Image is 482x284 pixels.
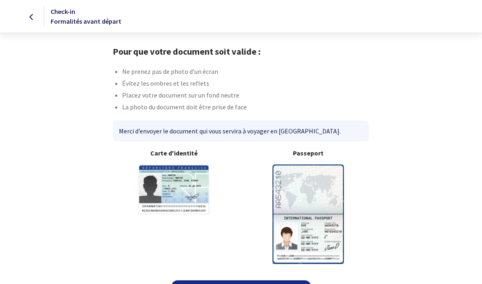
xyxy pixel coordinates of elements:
img: illuCNI.svg [138,164,210,215]
li: Ne prenez pas de photo d’un écran [122,67,369,78]
li: La photo du document doit être prise de face [122,102,369,114]
b: Passeport [248,148,369,158]
h1: Pour que votre document soit valide : [113,46,369,57]
li: Évitez les ombres et les reflets [122,78,369,90]
b: Carte d'identité [113,148,234,158]
div: Merci d’envoyer le document qui vous servira à voyager en [GEOGRAPHIC_DATA]. [113,120,368,142]
span: Check-in Formalités avant départ [51,7,121,25]
img: illuPasseport.svg [272,164,344,264]
li: Placez votre document sur un fond neutre [122,90,369,102]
